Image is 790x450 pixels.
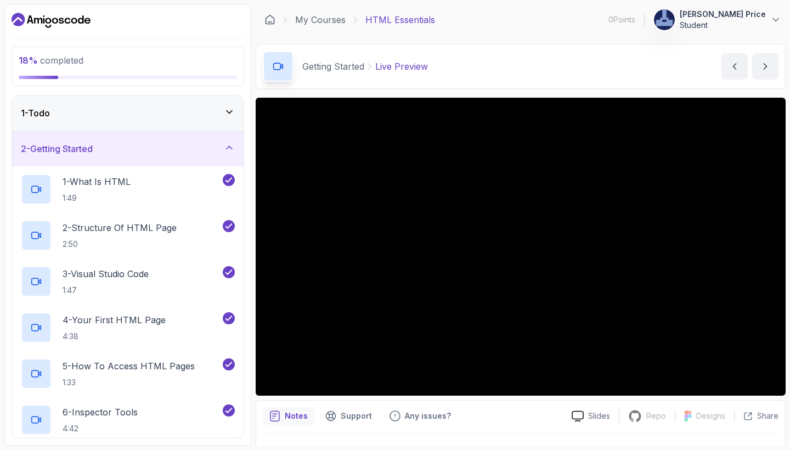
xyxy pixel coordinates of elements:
p: Live Preview [375,60,428,73]
a: My Courses [295,13,346,26]
button: 2-Structure Of HTML Page2:50 [21,220,235,251]
button: notes button [263,407,314,425]
a: Dashboard [12,12,91,29]
p: Getting Started [302,60,364,73]
p: 4 - Your First HTML Page [63,313,166,327]
p: 6 - Inspector Tools [63,406,138,419]
img: user profile image [654,9,675,30]
p: Repo [646,410,666,421]
p: Share [757,410,778,421]
button: next content [752,53,778,80]
button: 3-Visual Studio Code1:47 [21,266,235,297]
p: 4:38 [63,331,166,342]
p: 3 - Visual Studio Code [63,267,149,280]
p: Any issues? [405,410,451,421]
button: 4-Your First HTML Page4:38 [21,312,235,343]
p: Slides [588,410,610,421]
button: previous content [721,53,748,80]
p: Support [341,410,372,421]
button: Support button [319,407,379,425]
p: HTML Essentials [365,13,435,26]
p: [PERSON_NAME] Price [680,9,766,20]
button: 5-How To Access HTML Pages1:33 [21,358,235,389]
p: 1:47 [63,285,149,296]
p: Student [680,20,766,31]
p: Designs [696,410,725,421]
span: completed [19,55,83,66]
p: 4:42 [63,423,138,434]
p: 5 - How To Access HTML Pages [63,359,195,373]
span: 18 % [19,55,38,66]
h3: 1 - Todo [21,106,50,120]
a: Slides [563,410,619,422]
p: 0 Points [608,14,635,25]
button: Share [734,410,778,421]
p: 2:50 [63,239,177,250]
p: 1:49 [63,193,131,204]
button: 1-What Is HTML1:49 [21,174,235,205]
a: Dashboard [264,14,275,25]
button: Feedback button [383,407,458,425]
button: 6-Inspector Tools4:42 [21,404,235,435]
p: 1 - What Is HTML [63,175,131,188]
iframe: 9 - Live Preview [256,98,786,396]
h3: 2 - Getting Started [21,142,93,155]
button: user profile image[PERSON_NAME] PriceStudent [653,9,781,31]
p: 2 - Structure Of HTML Page [63,221,177,234]
p: Notes [285,410,308,421]
p: 1:33 [63,377,195,388]
button: 2-Getting Started [12,131,244,166]
button: 1-Todo [12,95,244,131]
